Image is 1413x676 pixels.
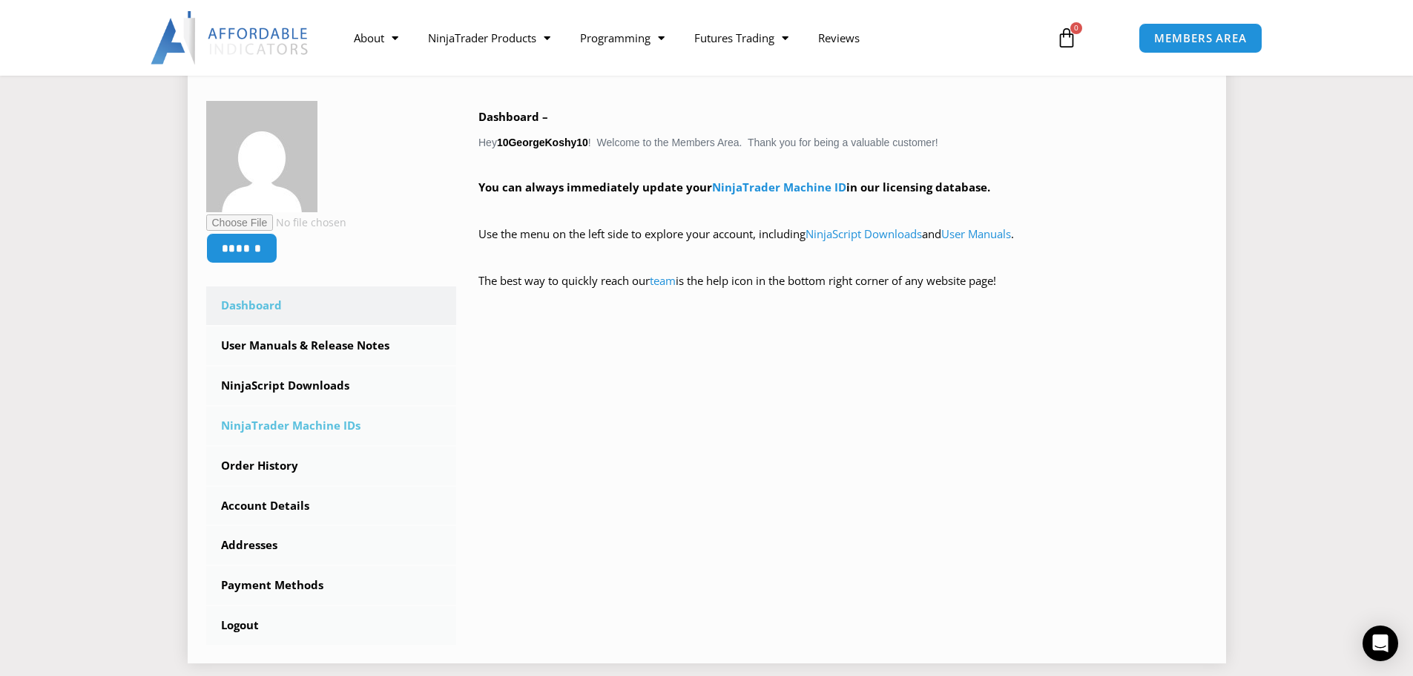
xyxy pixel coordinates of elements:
[206,487,457,525] a: Account Details
[478,107,1208,312] div: Hey ! Welcome to the Members Area. Thank you for being a valuable customer!
[478,180,990,194] strong: You can always immediately update your in our licensing database.
[1363,626,1398,661] div: Open Intercom Messenger
[206,286,457,645] nav: Account pages
[478,224,1208,266] p: Use the menu on the left side to explore your account, including and .
[679,21,803,55] a: Futures Trading
[941,226,1011,241] a: User Manuals
[1070,22,1082,34] span: 0
[206,606,457,645] a: Logout
[413,21,565,55] a: NinjaTrader Products
[497,137,588,148] strong: 10GeorgeKoshy10
[206,407,457,445] a: NinjaTrader Machine IDs
[151,11,310,65] img: LogoAI | Affordable Indicators – NinjaTrader
[206,367,457,405] a: NinjaScript Downloads
[206,286,457,325] a: Dashboard
[806,226,922,241] a: NinjaScript Downloads
[712,180,846,194] a: NinjaTrader Machine ID
[1154,33,1247,44] span: MEMBERS AREA
[339,21,1039,55] nav: Menu
[206,526,457,565] a: Addresses
[206,447,457,485] a: Order History
[206,101,317,212] img: 1a2841084954954ca8ca395ca97caf412445bde364aec2d3ef9de113d589e191
[478,271,1208,312] p: The best way to quickly reach our is the help icon in the bottom right corner of any website page!
[1139,23,1262,53] a: MEMBERS AREA
[206,326,457,365] a: User Manuals & Release Notes
[339,21,413,55] a: About
[478,109,548,124] b: Dashboard –
[650,273,676,288] a: team
[206,566,457,605] a: Payment Methods
[565,21,679,55] a: Programming
[1034,16,1099,59] a: 0
[803,21,875,55] a: Reviews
